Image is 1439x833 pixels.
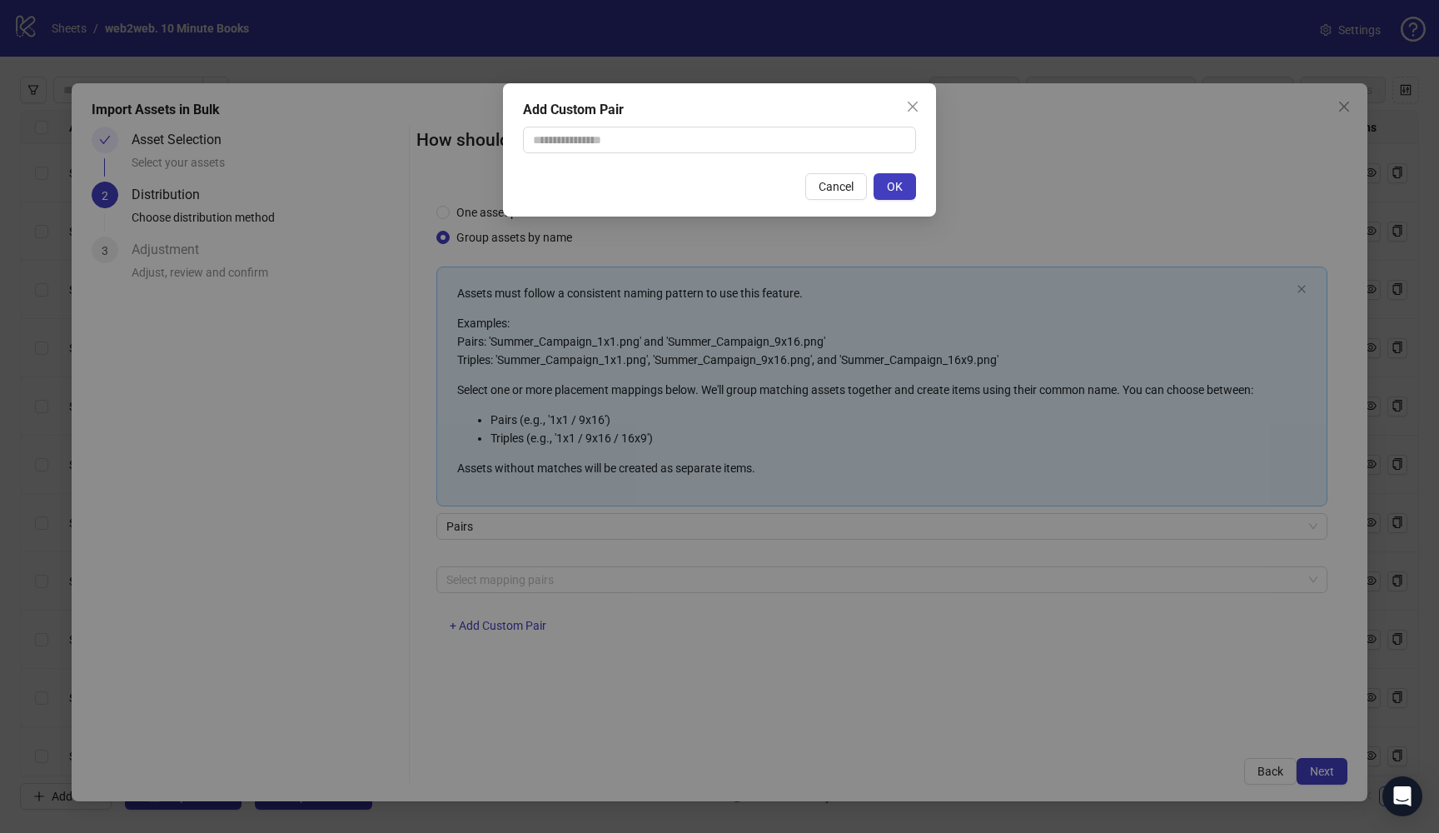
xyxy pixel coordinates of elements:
button: Close [899,93,926,120]
span: Cancel [819,180,854,193]
span: close [906,100,919,113]
span: OK [887,180,903,193]
div: Add Custom Pair [523,100,916,120]
div: Open Intercom Messenger [1382,776,1422,816]
button: Cancel [805,173,867,200]
button: OK [874,173,916,200]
